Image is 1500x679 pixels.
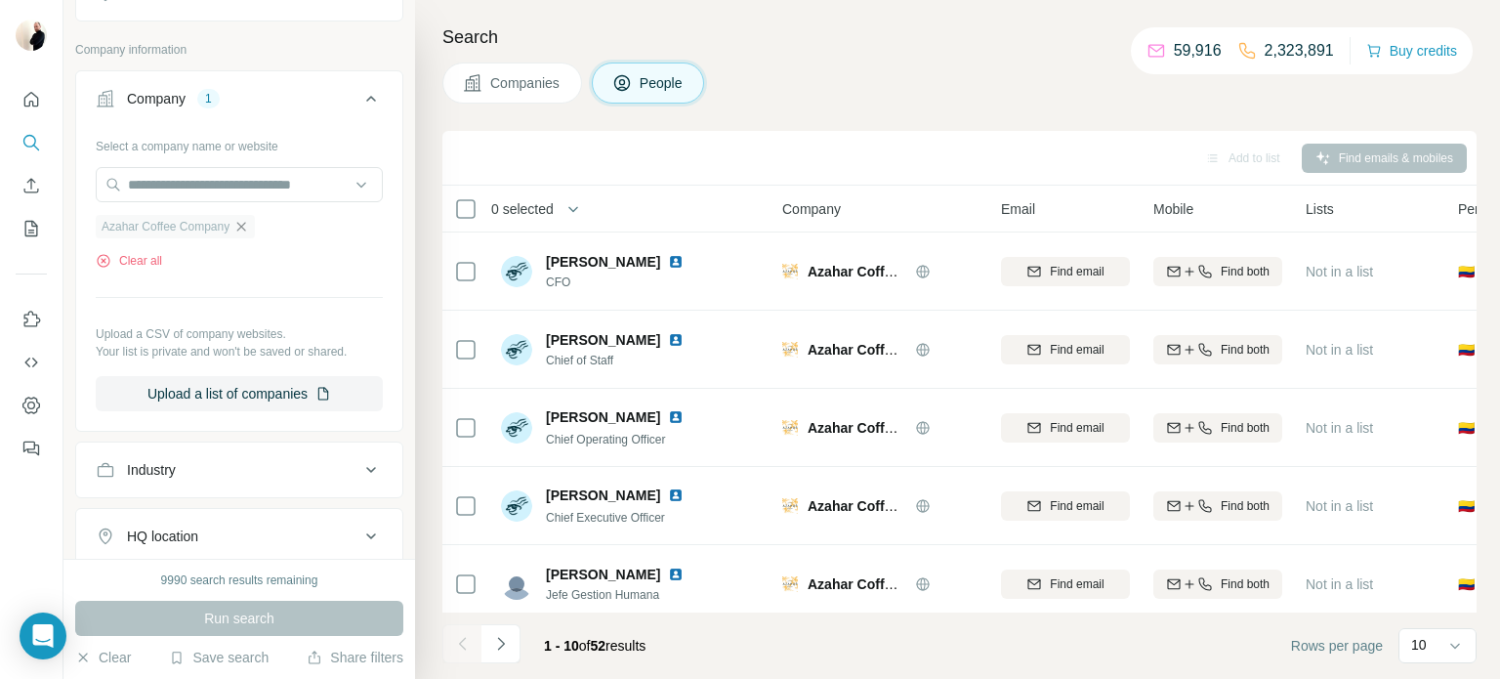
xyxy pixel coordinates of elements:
button: Quick start [16,82,47,117]
div: 9990 search results remaining [161,572,318,589]
span: Rows per page [1291,636,1383,656]
img: Logo of Azahar Coffee Company [782,342,798,358]
span: 52 [591,638,606,654]
span: [PERSON_NAME] [546,486,660,505]
button: Find email [1001,570,1130,599]
span: Find both [1221,575,1270,593]
span: Email [1001,199,1035,219]
img: Avatar [16,20,47,51]
span: Azahar Coffee Company [808,576,966,592]
button: Find email [1001,335,1130,364]
p: Company information [75,41,403,59]
span: [PERSON_NAME] [546,252,660,272]
img: Logo of Azahar Coffee Company [782,264,798,279]
span: Find both [1221,497,1270,515]
button: Use Surfe API [16,345,47,380]
span: 🇨🇴 [1458,496,1475,516]
img: LinkedIn logo [668,488,684,503]
span: Find email [1050,341,1104,359]
div: HQ location [127,527,198,546]
button: HQ location [76,513,402,560]
img: LinkedIn logo [668,567,684,582]
span: Not in a list [1306,342,1373,358]
button: My lists [16,211,47,246]
button: Company1 [76,75,402,130]
span: Chief Executive Officer [546,511,665,525]
p: 59,916 [1174,39,1222,63]
button: Clear [75,648,131,667]
button: Search [16,125,47,160]
img: Logo of Azahar Coffee Company [782,420,798,436]
button: Share filters [307,648,403,667]
img: Logo of Azahar Coffee Company [782,576,798,592]
span: 🇨🇴 [1458,340,1475,360]
button: Enrich CSV [16,168,47,203]
span: 🇨🇴 [1458,418,1475,438]
button: Save search [169,648,269,667]
img: Avatar [501,256,532,287]
button: Navigate to next page [481,624,521,663]
span: Find email [1050,575,1104,593]
span: People [640,73,685,93]
span: Azahar Coffee Company [102,218,229,235]
button: Find both [1153,257,1282,286]
span: Companies [490,73,562,93]
button: Industry [76,446,402,493]
span: CFO [546,274,691,291]
span: 🇨🇴 [1458,262,1475,281]
img: Avatar [501,412,532,444]
span: Find email [1050,263,1104,280]
span: Find both [1221,419,1270,437]
span: [PERSON_NAME] [546,330,660,350]
img: Avatar [501,334,532,365]
img: LinkedIn logo [668,332,684,348]
button: Find both [1153,335,1282,364]
p: Upload a CSV of company websites. [96,325,383,343]
span: Not in a list [1306,576,1373,592]
span: Find both [1221,263,1270,280]
img: Avatar [501,569,532,600]
button: Find both [1153,413,1282,443]
div: Industry [127,460,176,480]
button: Dashboard [16,388,47,423]
span: Not in a list [1306,498,1373,514]
span: Lists [1306,199,1334,219]
span: Find email [1050,497,1104,515]
h4: Search [442,23,1477,51]
span: [PERSON_NAME] [546,565,660,584]
span: [PERSON_NAME] [546,407,660,427]
p: 10 [1411,635,1427,655]
div: Open Intercom Messenger [20,613,66,659]
span: of [579,638,591,654]
span: Company [782,199,841,219]
span: results [544,638,646,654]
button: Find both [1153,570,1282,599]
div: Select a company name or website [96,130,383,155]
button: Feedback [16,431,47,466]
img: Logo of Azahar Coffee Company [782,498,798,514]
span: 1 - 10 [544,638,579,654]
button: Find email [1001,413,1130,443]
span: Find email [1050,419,1104,437]
img: LinkedIn logo [668,254,684,270]
span: Not in a list [1306,420,1373,436]
div: Company [127,89,186,108]
span: Not in a list [1306,264,1373,279]
button: Buy credits [1366,37,1457,64]
span: 0 selected [491,199,554,219]
span: Chief of Staff [546,352,691,369]
span: Jefe Gestion Humana [546,586,691,604]
span: 🇨🇴 [1458,574,1475,594]
span: Azahar Coffee Company [808,498,966,514]
button: Clear all [96,252,162,270]
img: LinkedIn logo [668,409,684,425]
span: Azahar Coffee Company [808,342,966,358]
p: Your list is private and won't be saved or shared. [96,343,383,361]
span: Find both [1221,341,1270,359]
button: Use Surfe on LinkedIn [16,302,47,337]
div: 1 [197,90,220,107]
img: Avatar [501,490,532,522]
button: Find both [1153,491,1282,521]
button: Find email [1001,257,1130,286]
button: Find email [1001,491,1130,521]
